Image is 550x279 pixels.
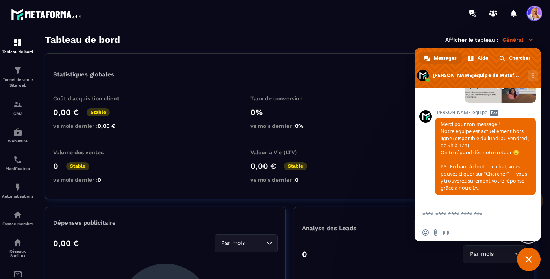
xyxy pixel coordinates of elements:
[250,123,329,129] p: vs mois dernier :
[13,155,22,164] img: scheduler
[302,225,414,232] p: Analyse des Leads
[250,161,276,171] p: 0,00 €
[215,234,278,252] div: Search for option
[13,270,22,279] img: email
[2,32,33,60] a: formationformationTableau de bord
[53,219,278,226] p: Dépenses publicitaire
[98,123,115,129] span: 0,00 €
[2,60,33,94] a: formationformationTunnel de vente Site web
[53,71,114,78] p: Statistiques globales
[2,77,33,88] p: Tunnel de vente Site web
[495,250,513,259] input: Search for option
[13,66,22,75] img: formation
[2,232,33,264] a: social-networksocial-networkRéseaux Sociaux
[528,70,538,81] div: Autres canaux
[463,245,526,263] div: Search for option
[250,177,329,183] p: vs mois dernier :
[2,139,33,143] p: Webinaire
[445,37,498,43] p: Afficher le tableau :
[509,52,530,64] span: Chercher
[2,166,33,171] p: Planificateur
[517,248,541,271] div: Fermer le chat
[490,110,498,116] span: Bot
[295,123,304,129] span: 0%
[2,149,33,177] a: schedulerschedulerPlanificateur
[2,222,33,226] p: Espace membre
[433,229,439,236] span: Envoyer un fichier
[53,149,132,155] p: Volume des ventes
[284,162,307,170] p: Stable
[441,121,530,191] span: Merci pour ton message ! Notre équipe est actuellement hors ligne (disponible du lundi au vendred...
[2,94,33,122] a: formationformationCRM
[13,38,22,48] img: formation
[13,210,22,220] img: automations
[53,238,79,248] p: 0,00 €
[98,177,101,183] span: 0
[422,211,515,218] textarea: Entrez votre message...
[53,177,132,183] p: vs mois dernier :
[435,110,536,115] span: [PERSON_NAME]équipe
[434,52,457,64] span: Messages
[2,122,33,149] a: automationsautomationsWebinaire
[295,177,298,183] span: 0
[2,249,33,258] p: Réseaux Sociaux
[53,95,132,102] p: Coût d'acquisition client
[419,52,462,64] div: Messages
[2,111,33,116] p: CRM
[494,52,536,64] div: Chercher
[13,100,22,109] img: formation
[463,52,494,64] div: Aide
[2,194,33,198] p: Automatisations
[247,239,265,248] input: Search for option
[11,7,82,21] img: logo
[53,107,79,117] p: 0,00 €
[250,107,329,117] p: 0%
[13,127,22,137] img: automations
[422,229,429,236] span: Insérer un emoji
[250,95,329,102] p: Taux de conversion
[53,161,58,171] p: 0
[443,229,449,236] span: Message audio
[2,50,33,54] p: Tableau de bord
[250,149,329,155] p: Valeur à Vie (LTV)
[220,239,247,248] span: Par mois
[13,238,22,247] img: social-network
[66,162,89,170] p: Stable
[13,183,22,192] img: automations
[502,36,534,43] p: Général
[478,52,488,64] span: Aide
[414,219,526,237] div: Search for option
[2,177,33,204] a: automationsautomationsAutomatisations
[87,108,110,116] p: Stable
[2,204,33,232] a: automationsautomationsEspace membre
[468,250,495,259] span: Par mois
[53,123,132,129] p: vs mois dernier :
[45,34,120,45] h3: Tableau de bord
[302,249,307,259] p: 0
